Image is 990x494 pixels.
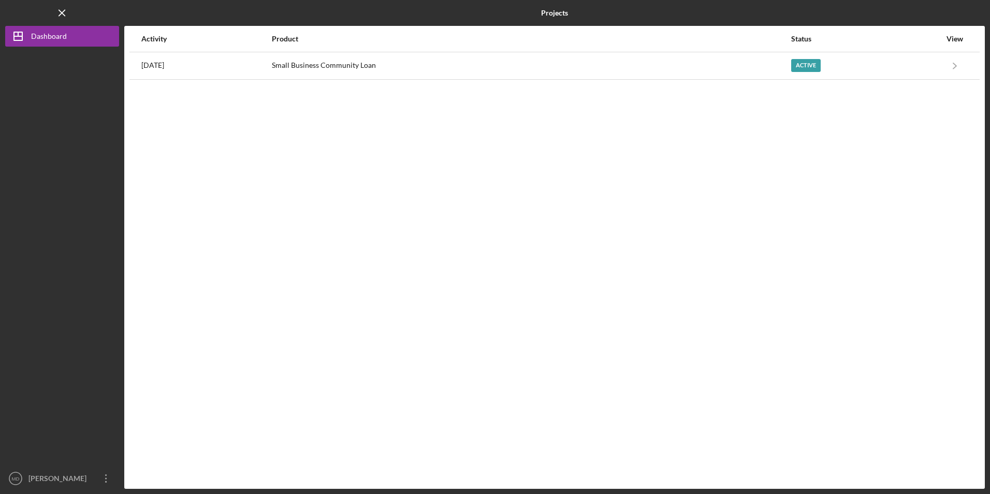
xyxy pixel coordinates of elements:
[31,26,67,49] div: Dashboard
[26,468,93,491] div: [PERSON_NAME]
[141,61,164,69] time: 2025-08-26 22:19
[12,476,20,482] text: MD
[541,9,568,17] b: Projects
[791,59,821,72] div: Active
[272,53,790,79] div: Small Business Community Loan
[5,26,119,47] button: Dashboard
[141,35,271,43] div: Activity
[942,35,968,43] div: View
[272,35,790,43] div: Product
[791,35,941,43] div: Status
[5,468,119,489] button: MD[PERSON_NAME]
